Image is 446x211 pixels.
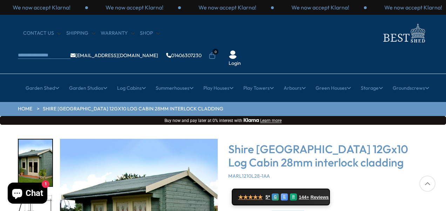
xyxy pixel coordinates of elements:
a: Warranty [101,30,135,37]
div: 1 / 16 [18,139,53,187]
div: 1 / 3 [181,4,274,11]
a: Login [229,60,241,67]
p: We now accept Klarna! [13,4,70,11]
div: G [272,193,279,200]
p: We now accept Klarna! [384,4,442,11]
span: MARL1210L28-1AA [228,173,270,179]
a: 01406307230 [166,53,202,58]
a: Play Towers [243,79,274,97]
span: 144+ [299,195,309,200]
a: Play Houses [203,79,234,97]
img: logo [379,22,428,45]
a: HOME [18,105,32,113]
a: Summerhouses [156,79,194,97]
a: Garden Studios [69,79,107,97]
a: [EMAIL_ADDRESS][DOMAIN_NAME] [70,53,158,58]
a: Arbours [284,79,306,97]
a: ★★★★★ 5* G E R 144+ Reviews [232,189,330,205]
a: CONTACT US [23,30,61,37]
a: Shipping [66,30,95,37]
a: Groundscrews [393,79,429,97]
span: 0 [212,49,218,55]
h3: Shire [GEOGRAPHIC_DATA] 12Gx10 Log Cabin 28mm interlock cladding [228,142,428,169]
div: E [281,193,288,200]
p: We now accept Klarna! [198,4,256,11]
a: Log Cabins [117,79,146,97]
p: We now accept Klarna! [291,4,349,11]
div: 3 / 3 [88,4,181,11]
a: Shop [140,30,160,37]
a: Shire [GEOGRAPHIC_DATA] 12Gx10 Log Cabin 28mm interlock cladding [43,105,223,113]
a: 0 [209,52,216,59]
img: User Icon [229,50,237,59]
div: R [290,193,297,200]
a: Storage [361,79,383,97]
span: Reviews [311,195,329,200]
p: We now accept Klarna! [106,4,163,11]
span: ★★★★★ [238,194,263,200]
a: Green Houses [316,79,351,97]
inbox-online-store-chat: Shopify online store chat [6,183,49,205]
div: 2 / 3 [274,4,367,11]
img: Marlborough_7_3123f303-0f06-4683-a69a-de8e16965eae_200x200.jpg [19,139,52,186]
a: Garden Shed [26,79,59,97]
